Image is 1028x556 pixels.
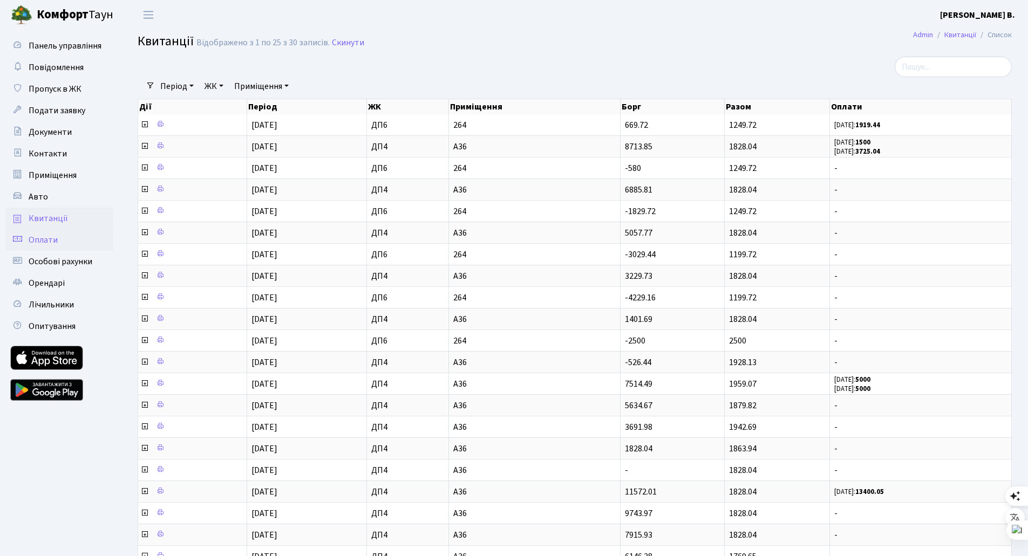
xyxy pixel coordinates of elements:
[834,186,1007,194] span: -
[251,507,277,519] span: [DATE]
[834,207,1007,216] span: -
[834,164,1007,173] span: -
[5,57,113,78] a: Повідомлення
[5,35,113,57] a: Панель управління
[449,99,621,114] th: Приміщення
[371,315,444,324] span: ДП4
[834,147,880,156] small: [DATE]:
[855,375,870,385] b: 5000
[625,507,652,519] span: 9743.97
[5,100,113,121] a: Подати заявку
[251,184,277,196] span: [DATE]
[729,141,757,153] span: 1828.04
[138,99,247,114] th: Дії
[371,380,444,388] span: ДП4
[625,356,651,368] span: -526.44
[453,401,616,410] span: А36
[834,120,880,130] small: [DATE]:
[251,529,277,541] span: [DATE]
[855,384,870,394] b: 5000
[5,121,113,143] a: Документи
[247,99,367,114] th: Період
[29,40,101,52] span: Панель управління
[976,29,1012,41] li: Список
[895,57,1012,77] input: Пошук...
[251,421,277,433] span: [DATE]
[834,375,870,385] small: [DATE]:
[371,337,444,345] span: ДП6
[251,335,277,347] span: [DATE]
[29,105,85,116] span: Подати заявку
[371,466,444,475] span: ДП4
[5,294,113,315] a: Лічильники
[830,99,1012,114] th: Оплати
[156,77,198,95] a: Період
[251,464,277,476] span: [DATE]
[453,488,616,496] span: А36
[625,464,628,476] span: -
[940,9,1015,21] b: [PERSON_NAME] В.
[371,488,444,496] span: ДП4
[729,249,757,260] span: 1199.72
[29,256,92,267] span: Особові рахунки
[251,486,277,498] span: [DATE]
[251,162,277,174] span: [DATE]
[625,421,652,433] span: 3691.98
[251,443,277,455] span: [DATE]
[834,358,1007,367] span: -
[729,270,757,282] span: 1828.04
[729,529,757,541] span: 1828.04
[729,227,757,239] span: 1828.04
[625,529,652,541] span: 7915.93
[453,380,616,388] span: А36
[834,229,1007,237] span: -
[251,356,277,368] span: [DATE]
[834,293,1007,302] span: -
[453,186,616,194] span: А36
[729,378,757,390] span: 1959.07
[729,292,757,304] span: 1199.72
[138,32,194,51] span: Квитанції
[729,421,757,433] span: 1942.69
[855,487,884,497] b: 13400.05
[251,313,277,325] span: [DATE]
[729,205,757,217] span: 1249.72
[251,292,277,304] span: [DATE]
[5,143,113,164] a: Контакти
[371,444,444,453] span: ДП4
[230,77,293,95] a: Приміщення
[251,119,277,131] span: [DATE]
[37,6,88,23] b: Комфорт
[371,207,444,216] span: ДП6
[625,184,652,196] span: 6885.81
[729,443,757,455] span: 1863.94
[834,466,1007,475] span: -
[625,162,641,174] span: -580
[371,186,444,194] span: ДП4
[371,229,444,237] span: ДП4
[944,29,976,40] a: Квитанції
[371,293,444,302] span: ДП6
[5,272,113,294] a: Орендарі
[453,250,616,259] span: 264
[453,444,616,453] span: А36
[834,384,870,394] small: [DATE]:
[5,251,113,272] a: Особові рахунки
[855,120,880,130] b: 1919.44
[625,378,652,390] span: 7514.49
[453,164,616,173] span: 264
[453,315,616,324] span: А36
[37,6,113,24] span: Таун
[834,250,1007,259] span: -
[729,464,757,476] span: 1828.04
[453,207,616,216] span: 264
[834,138,870,147] small: [DATE]:
[367,99,449,114] th: ЖК
[453,466,616,475] span: А36
[625,205,656,217] span: -1829.72
[453,509,616,518] span: А36
[11,4,32,26] img: logo.png
[371,272,444,280] span: ДП4
[625,270,652,282] span: 3229.73
[897,24,1028,46] nav: breadcrumb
